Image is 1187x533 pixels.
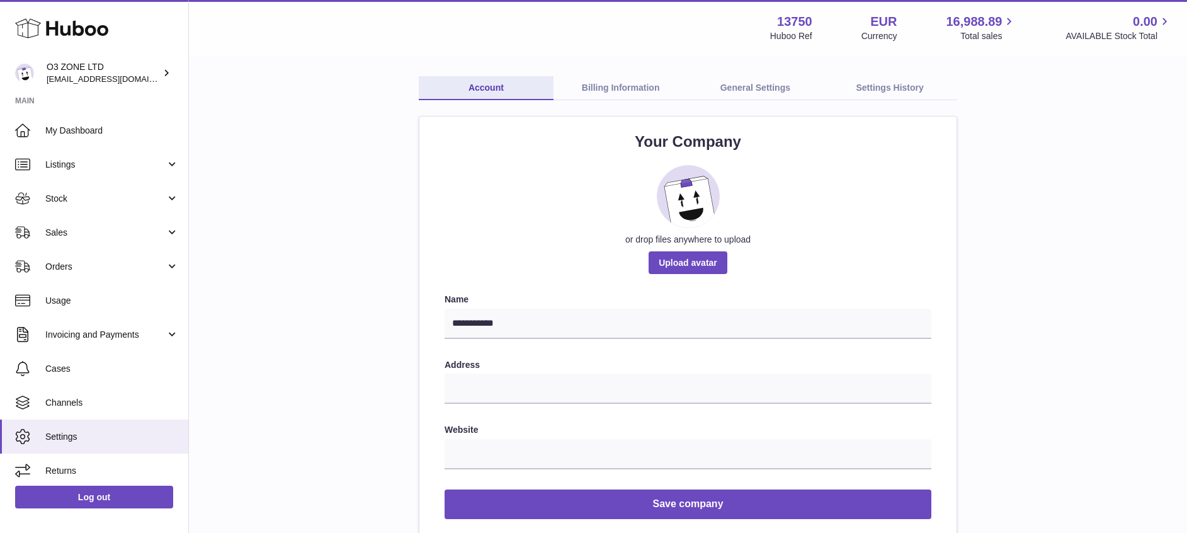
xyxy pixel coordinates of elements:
[822,76,957,100] a: Settings History
[861,30,897,42] div: Currency
[419,76,554,100] a: Account
[649,251,727,274] span: Upload avatar
[445,490,931,519] button: Save company
[45,431,179,443] span: Settings
[870,13,897,30] strong: EUR
[770,30,812,42] div: Huboo Ref
[45,227,166,239] span: Sales
[946,13,1016,42] a: 16,988.89 Total sales
[445,424,931,436] label: Website
[1133,13,1157,30] span: 0.00
[15,486,173,508] a: Log out
[445,234,931,246] div: or drop files anywhere to upload
[657,165,720,228] img: placeholder_image.svg
[445,294,931,306] label: Name
[960,30,1016,42] span: Total sales
[688,76,823,100] a: General Settings
[45,295,179,307] span: Usage
[45,465,179,477] span: Returns
[1065,30,1172,42] span: AVAILABLE Stock Total
[445,132,931,152] h2: Your Company
[554,76,688,100] a: Billing Information
[47,61,160,85] div: O3 ZONE LTD
[445,359,931,371] label: Address
[15,64,34,83] img: internalAdmin-13750@internal.huboo.com
[45,125,179,137] span: My Dashboard
[45,363,179,375] span: Cases
[47,74,185,84] span: [EMAIL_ADDRESS][DOMAIN_NAME]
[45,193,166,205] span: Stock
[1065,13,1172,42] a: 0.00 AVAILABLE Stock Total
[45,329,166,341] span: Invoicing and Payments
[777,13,812,30] strong: 13750
[45,397,179,409] span: Channels
[946,13,1002,30] span: 16,988.89
[45,159,166,171] span: Listings
[45,261,166,273] span: Orders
